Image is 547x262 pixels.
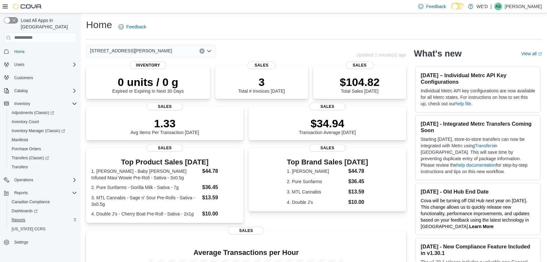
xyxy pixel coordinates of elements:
[455,101,471,106] a: help file
[13,3,42,10] img: Cova
[147,144,183,152] span: Sales
[14,177,33,183] span: Operations
[12,100,33,108] button: Inventory
[505,3,542,10] p: [PERSON_NAME]
[1,175,80,184] button: Operations
[130,117,199,135] div: Avg Items Per Transaction [DATE]
[9,216,28,224] a: Reports
[6,135,80,144] button: Manifests
[116,20,149,33] a: Feedback
[12,176,36,184] button: Operations
[287,199,346,205] dt: 4. Double J's
[9,136,31,144] a: Manifests
[12,208,38,214] span: Dashboards
[12,238,77,246] span: Settings
[346,61,374,69] span: Sales
[199,48,205,54] button: Clear input
[340,76,380,89] p: $104.82
[248,61,275,69] span: Sales
[12,110,54,115] span: Adjustments (Classic)
[12,61,77,68] span: Users
[9,145,44,153] a: Purchase Orders
[91,168,200,181] dt: 1. [PERSON_NAME] - Baby [PERSON_NAME] Infused Maui Wowie Pre-Roll - Sativa - 3x0.5g
[12,164,28,170] span: Transfers
[340,76,380,94] div: Total Sales [DATE]
[421,243,535,256] h3: [DATE] - New Compliance Feature Included in v1.30.1
[426,3,446,10] span: Feedback
[90,47,172,55] span: [STREET_ADDRESS][PERSON_NAME]
[14,190,28,195] span: Reports
[91,211,200,217] dt: 4. Double J's - Cherry Boat Pre-Roll - Sativa - 2x1g
[309,144,345,152] span: Sales
[538,52,542,56] svg: External link
[9,118,42,126] a: Inventory Count
[1,73,80,82] button: Customers
[421,188,535,195] h3: [DATE] - Old Hub End Date
[348,188,368,196] dd: $13.59
[12,61,27,68] button: Users
[9,163,30,171] a: Transfers
[494,3,502,10] div: Aleks Stam
[14,88,28,93] span: Catalog
[6,153,80,162] a: Transfers (Classic)
[6,215,80,225] button: Reports
[1,47,80,56] button: Home
[18,17,77,30] span: Load All Apps in [GEOGRAPHIC_DATA]
[112,76,184,89] p: 0 units / 0 g
[9,109,57,117] a: Adjustments (Classic)
[348,198,368,206] dd: $10.00
[14,62,24,67] span: Users
[6,144,80,153] button: Purchase Orders
[1,237,80,247] button: Settings
[287,178,346,185] dt: 2. Pure Sunfarms
[12,189,30,197] button: Reports
[12,74,77,82] span: Customers
[9,136,77,144] span: Manifests
[14,101,30,106] span: Inventory
[12,217,25,223] span: Reports
[12,74,36,82] a: Customers
[9,154,51,162] a: Transfers (Classic)
[12,100,77,108] span: Inventory
[91,158,238,166] h3: Top Product Sales [DATE]
[12,87,77,95] span: Catalog
[476,3,488,10] p: WE'D
[6,108,80,117] a: Adjustments (Classic)
[14,75,33,80] span: Customers
[9,118,77,126] span: Inventory Count
[521,51,542,56] a: View allExternal link
[490,3,492,10] p: |
[9,225,77,233] span: Washington CCRS
[126,24,146,30] span: Feedback
[12,48,27,56] a: Home
[1,188,80,197] button: Reports
[12,176,77,184] span: Operations
[202,194,239,202] dd: $13.59
[6,206,80,215] a: Dashboards
[469,224,493,229] a: Learn More
[9,127,68,135] a: Inventory Manager (Classic)
[202,183,239,191] dd: $36.45
[9,207,77,215] span: Dashboards
[475,143,494,148] a: Transfers
[9,109,77,117] span: Adjustments (Classic)
[202,210,239,218] dd: $10.00
[348,167,368,175] dd: $44.78
[12,189,77,197] span: Reports
[9,145,77,153] span: Purchase Orders
[421,72,535,85] h3: [DATE] – Individual Metrc API Key Configurations
[421,88,535,107] p: Individual Metrc API key configurations are now available for all Metrc states. For instructions ...
[1,60,80,69] button: Users
[86,18,112,31] h1: Home
[9,198,52,206] a: Canadian Compliance
[6,117,80,126] button: Inventory Count
[91,184,200,191] dt: 2. Pure Sunfarms - Gorilla Milk - Sativa - 7g
[456,162,496,168] a: help documentation
[287,158,368,166] h3: Top Brand Sales [DATE]
[9,225,48,233] a: [US_STATE] CCRS
[6,197,80,206] button: Canadian Compliance
[12,137,28,142] span: Manifests
[14,240,28,245] span: Settings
